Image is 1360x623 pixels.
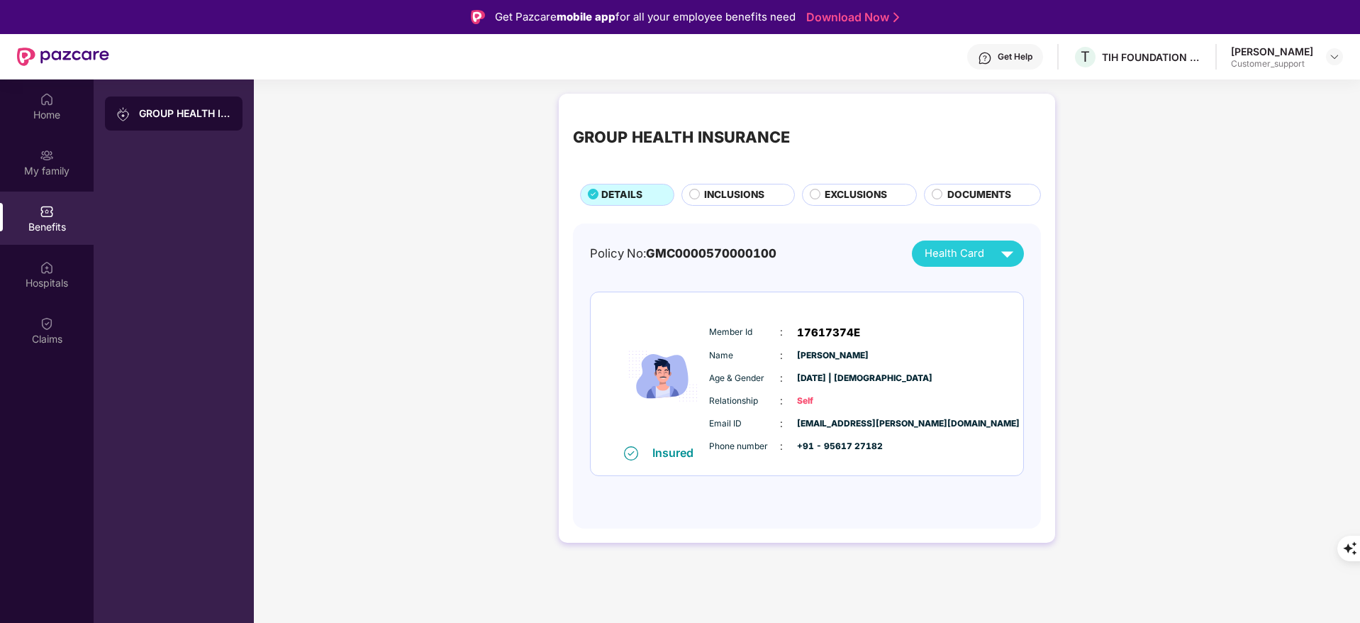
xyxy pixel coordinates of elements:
img: svg+xml;base64,PHN2ZyBpZD0iQ2xhaW0iIHhtbG5zPSJodHRwOi8vd3d3LnczLm9yZy8yMDAwL3N2ZyIgd2lkdGg9IjIwIi... [40,316,54,331]
span: Self [797,395,868,408]
img: svg+xml;base64,PHN2ZyBpZD0iRHJvcGRvd24tMzJ4MzIiIHhtbG5zPSJodHRwOi8vd3d3LnczLm9yZy8yMDAwL3N2ZyIgd2... [1329,51,1340,62]
span: : [780,393,783,409]
span: +91 - 95617 27182 [797,440,868,453]
span: T [1081,48,1090,65]
span: [DATE] | [DEMOGRAPHIC_DATA] [797,372,868,385]
span: DOCUMENTS [947,187,1011,203]
img: svg+xml;base64,PHN2ZyBpZD0iSGVscC0zMngzMiIgeG1sbnM9Imh0dHA6Ly93d3cudzMub3JnLzIwMDAvc3ZnIiB3aWR0aD... [978,51,992,65]
img: Stroke [893,10,899,25]
img: svg+xml;base64,PHN2ZyBpZD0iQmVuZWZpdHMiIHhtbG5zPSJodHRwOi8vd3d3LnczLm9yZy8yMDAwL3N2ZyIgd2lkdGg9Ij... [40,204,54,219]
span: : [780,416,783,431]
span: : [780,370,783,386]
div: GROUP HEALTH INSURANCE [573,125,790,149]
span: Email ID [709,417,780,431]
span: : [780,439,783,454]
img: icon [620,307,706,446]
img: svg+xml;base64,PHN2ZyB3aWR0aD0iMjAiIGhlaWdodD0iMjAiIHZpZXdCb3g9IjAgMCAyMCAyMCIgZmlsbD0ibm9uZSIgeG... [116,107,130,121]
strong: mobile app [557,10,615,23]
img: svg+xml;base64,PHN2ZyBpZD0iSG9tZSIgeG1sbnM9Imh0dHA6Ly93d3cudzMub3JnLzIwMDAvc3ZnIiB3aWR0aD0iMjAiIG... [40,92,54,106]
span: : [780,348,783,363]
span: Member Id [709,326,780,339]
div: TIH FOUNDATION FOR IOT AND IOE [1102,50,1201,64]
span: [EMAIL_ADDRESS][PERSON_NAME][DOMAIN_NAME] [797,417,868,431]
div: Get Pazcare for all your employee benefits need [495,9,796,26]
span: 17617374E [797,324,860,341]
div: Get Help [998,51,1032,62]
span: Health Card [925,246,984,262]
img: svg+xml;base64,PHN2ZyB4bWxucz0iaHR0cDovL3d3dy53My5vcmcvMjAwMC9zdmciIHZpZXdCb3g9IjAgMCAyNCAyNCIgd2... [995,241,1020,266]
span: INCLUSIONS [704,187,764,203]
div: [PERSON_NAME] [1231,45,1313,58]
span: [PERSON_NAME] [797,349,868,363]
div: Customer_support [1231,58,1313,70]
span: Phone number [709,440,780,453]
img: Logo [471,10,485,24]
span: Name [709,349,780,363]
span: Relationship [709,395,780,408]
span: DETAILS [601,187,642,203]
img: svg+xml;base64,PHN2ZyB4bWxucz0iaHR0cDovL3d3dy53My5vcmcvMjAwMC9zdmciIHdpZHRoPSIxNiIgaGVpZ2h0PSIxNi... [624,446,638,461]
div: GROUP HEALTH INSURANCE [139,106,231,121]
img: svg+xml;base64,PHN2ZyB3aWR0aD0iMjAiIGhlaWdodD0iMjAiIHZpZXdCb3g9IjAgMCAyMCAyMCIgZmlsbD0ibm9uZSIgeG... [40,148,54,162]
a: Download Now [806,10,895,25]
button: Health Card [912,241,1024,267]
div: Policy No: [590,244,776,263]
span: EXCLUSIONS [825,187,887,203]
div: Insured [652,446,702,460]
span: GMC0000570000100 [646,246,776,260]
span: Age & Gender [709,372,780,385]
img: svg+xml;base64,PHN2ZyBpZD0iSG9zcGl0YWxzIiB4bWxucz0iaHR0cDovL3d3dy53My5vcmcvMjAwMC9zdmciIHdpZHRoPS... [40,260,54,275]
span: : [780,324,783,340]
img: New Pazcare Logo [17,48,109,66]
